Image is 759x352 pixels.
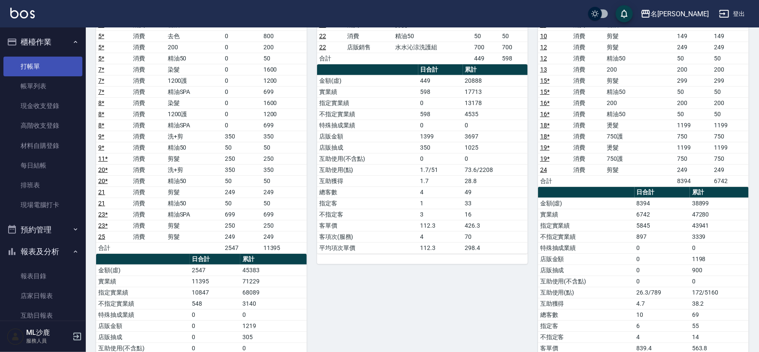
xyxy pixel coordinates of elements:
td: 249 [712,164,749,175]
td: 800 [261,30,307,42]
th: 日合計 [635,187,690,198]
td: 精油50 [166,142,223,153]
td: 消費 [131,64,166,75]
a: 24 [540,166,547,173]
a: 現金收支登錄 [3,96,82,116]
td: 1199 [712,142,749,153]
td: 水水沁涼洗護組 [393,42,472,53]
td: 50 [261,198,307,209]
td: 消費 [572,30,605,42]
td: 50 [223,198,261,209]
td: 不指定實業績 [96,298,190,309]
td: 449 [472,53,500,64]
td: 10 [635,309,690,320]
td: 699 [223,209,261,220]
td: 750 [675,153,712,164]
td: 1600 [261,97,307,108]
p: 服務人員 [26,337,70,345]
a: 12 [540,44,547,51]
td: 店販銷售 [345,42,393,53]
td: 不指定客 [538,331,635,343]
td: 50 [500,30,528,42]
td: 實業績 [317,86,418,97]
td: 剪髮 [605,164,675,175]
td: 消費 [131,42,166,53]
td: 200 [605,64,675,75]
td: 消費 [131,108,166,120]
td: 合計 [317,53,345,64]
td: 50 [675,86,712,97]
td: 43941 [690,220,749,231]
a: 報表目錄 [3,266,82,286]
td: 5845 [635,220,690,231]
td: 11395 [261,242,307,253]
a: 13 [540,66,547,73]
td: 0 [690,242,749,253]
td: 指定客 [538,320,635,331]
td: 350 [261,131,307,142]
td: 33 [463,198,528,209]
td: 1.7 [418,175,463,187]
img: Logo [10,8,35,18]
td: 0 [240,309,307,320]
a: 22 [319,44,326,51]
td: 精油50 [166,175,223,187]
a: 店家日報表 [3,286,82,306]
td: 染髮 [166,64,223,75]
td: 28.8 [463,175,528,187]
td: 249 [675,42,712,53]
td: 17713 [463,86,528,97]
td: 750護 [605,131,675,142]
td: 350 [261,164,307,175]
td: 消費 [131,86,166,97]
td: 249 [223,187,261,198]
td: 4 [418,231,463,242]
td: 精油SPA [166,86,223,97]
a: 10 [540,33,547,39]
td: 50 [223,175,261,187]
td: 消費 [131,53,166,64]
td: 剪髮 [166,220,223,231]
td: 0 [223,64,261,75]
td: 50 [675,53,712,64]
td: 0 [223,86,261,97]
td: 750護 [605,153,675,164]
a: 25 [98,233,105,240]
td: 消費 [131,198,166,209]
td: 消費 [572,42,605,53]
td: 750 [712,131,749,142]
td: 消費 [131,220,166,231]
td: 249 [675,164,712,175]
td: 精油50 [166,53,223,64]
td: 1198 [690,253,749,265]
td: 剪髮 [605,75,675,86]
td: 精油SPA [166,209,223,220]
button: 櫃檯作業 [3,31,82,53]
td: 449 [418,75,463,86]
td: 平均項次單價 [317,242,418,253]
td: 69 [690,309,749,320]
th: 日合計 [190,254,240,265]
td: 70 [463,231,528,242]
td: 精油50 [605,108,675,120]
td: 互助使用(點) [317,164,418,175]
a: 12 [540,55,547,62]
td: 消費 [131,120,166,131]
td: 洗+剪 [166,131,223,142]
td: 16 [463,209,528,220]
td: 112.3 [418,242,463,253]
td: 總客數 [538,309,635,320]
td: 特殊抽成業績 [96,309,190,320]
td: 10847 [190,287,240,298]
td: 249 [712,42,749,53]
td: 73.6/2208 [463,164,528,175]
td: 指定實業績 [317,97,418,108]
td: 消費 [572,75,605,86]
td: 2547 [223,242,261,253]
td: 店販抽成 [538,265,635,276]
th: 累計 [690,187,749,198]
td: 50 [712,108,749,120]
td: 750 [675,131,712,142]
table: a dense table [317,64,528,254]
td: 精油50 [393,30,472,42]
